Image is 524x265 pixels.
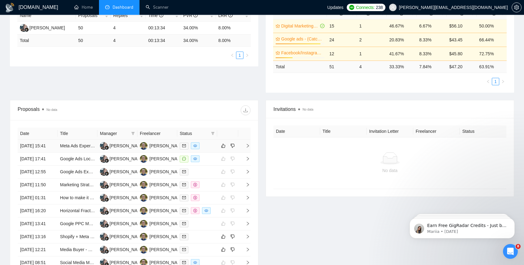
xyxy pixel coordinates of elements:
td: 7.84 % [417,61,447,73]
span: eye [193,157,197,161]
a: searchScanner [146,5,169,10]
img: gigradar-bm.png [105,249,109,254]
span: PVR [389,11,404,16]
td: 33.33 % [387,61,417,73]
span: right [241,183,250,187]
span: left [486,80,490,83]
span: crown [276,37,280,41]
a: Digital Marketing - (Catch All - Training)-$100 hr. [281,23,319,29]
img: RG [140,168,148,176]
span: dislike [230,143,235,148]
span: dislike [230,234,235,239]
img: RG [140,207,148,215]
a: RG[PERSON_NAME] [140,260,185,265]
img: gigradar-bm.png [105,223,109,228]
span: PVR [183,13,198,18]
a: MC[PERSON_NAME] [20,25,65,30]
th: Manager [97,128,137,140]
img: MC [100,194,108,202]
span: LRR [218,13,233,18]
td: 46.67% [387,19,417,33]
td: 4 [111,35,146,47]
div: [PERSON_NAME] [149,142,185,149]
span: Bids [329,11,343,16]
th: Date [18,128,58,140]
img: RG [140,155,148,163]
span: like [221,234,225,239]
a: Google Ads Expert to Audit Google [PERSON_NAME] [60,169,164,174]
td: 63.91 % [477,61,507,73]
img: MC [100,246,108,254]
a: setting [512,5,522,10]
img: MC [100,233,108,241]
th: Title [58,128,97,140]
td: 1 [357,47,387,61]
td: [DATE] 16:20 [18,204,58,217]
span: LRR [419,11,433,16]
td: Google Ads Local Campaign to Show in Google Maps [58,153,97,166]
div: [PERSON_NAME] [110,246,145,253]
span: Replies [113,12,139,19]
img: MC [100,168,108,176]
td: 4 [357,61,387,73]
span: left [230,53,234,57]
img: gigradar-bm.png [105,171,109,176]
span: mail [182,170,186,174]
span: right [241,208,250,213]
span: user [391,5,395,10]
a: RG[PERSON_NAME] [140,247,185,252]
div: [PERSON_NAME] [149,168,185,175]
a: RG[PERSON_NAME] [140,234,185,239]
img: RG [140,220,148,228]
div: [PERSON_NAME] [110,233,145,240]
a: 1 [236,52,243,59]
td: 66.44% [477,33,507,47]
a: RG[PERSON_NAME] [140,143,185,148]
span: crown [276,51,280,55]
button: dislike [229,233,236,240]
span: dollar [193,209,197,212]
td: [DATE] 15:41 [18,140,58,153]
span: right [245,53,249,57]
span: right [241,170,250,174]
td: 8.33% [417,33,447,47]
td: Total [273,61,327,73]
div: [PERSON_NAME] [149,181,185,188]
img: RG [140,181,148,189]
span: mail [182,196,186,200]
span: right [241,234,250,239]
a: 1 [492,78,499,85]
span: right [241,144,250,148]
span: Scanner Name [276,11,304,16]
td: 00:13:34 [146,35,181,47]
th: Freelancer [413,125,460,137]
a: Google PPC Management for Small Businesses [60,221,152,226]
td: [DATE] 11:50 [18,179,58,191]
span: mail [182,144,186,148]
div: [PERSON_NAME] [149,233,185,240]
div: [PERSON_NAME] [149,220,185,227]
div: No data [278,167,501,174]
a: MC[PERSON_NAME] [100,260,145,265]
span: Updates [327,5,343,10]
span: right [241,260,250,265]
span: setting [512,5,521,10]
span: mail [182,209,186,212]
button: like [220,142,227,149]
span: check-circle [320,24,324,28]
span: Status [180,130,208,137]
li: Next Page [243,52,251,59]
td: 51 [327,61,357,73]
li: Previous Page [229,52,236,59]
button: download [241,105,251,115]
span: CPR [449,11,464,16]
th: Status [460,125,506,137]
div: [PERSON_NAME] [149,155,185,162]
button: right [499,78,507,85]
a: MC[PERSON_NAME] [100,195,145,200]
a: Facebook/Instagram - (Catch All - Training) [281,49,323,56]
